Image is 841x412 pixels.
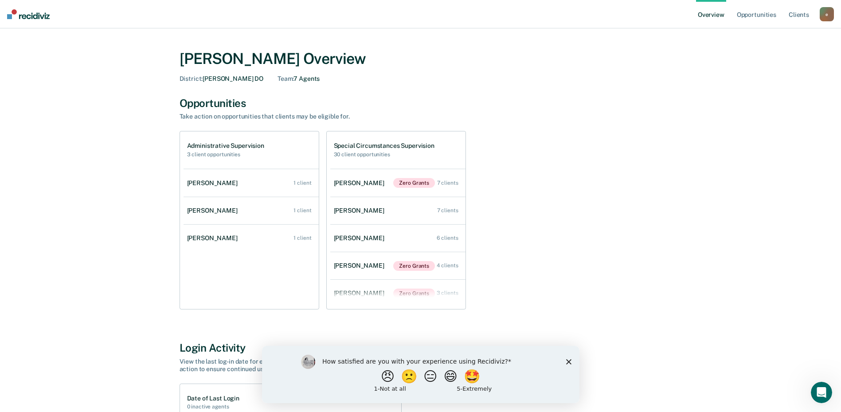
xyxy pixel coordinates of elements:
div: Take action on opportunities that clients may be eligible for. [180,113,490,120]
span: District : [180,75,203,82]
div: Opportunities [180,97,662,110]
div: 4 clients [437,262,458,269]
div: 7 Agents [278,75,320,83]
a: [PERSON_NAME]Zero Grants 7 clients [330,169,465,197]
div: 6 clients [437,235,458,241]
div: [PERSON_NAME] [187,179,241,187]
a: [PERSON_NAME] 7 clients [330,198,465,223]
a: [PERSON_NAME]Zero Grants 4 clients [330,252,465,280]
a: [PERSON_NAME] 1 client [184,198,319,223]
h1: Special Circumstances Supervision [334,142,434,150]
div: [PERSON_NAME] [334,262,388,269]
button: e [820,7,834,21]
h2: 0 inactive agents [187,404,239,410]
span: Zero Grants [393,261,435,271]
a: [PERSON_NAME] 1 client [184,226,319,251]
div: [PERSON_NAME] [187,234,241,242]
div: Login Activity [180,341,662,354]
div: 1 client [293,180,311,186]
a: [PERSON_NAME] 6 clients [330,226,465,251]
div: 1 client [293,235,311,241]
span: Zero Grants [393,289,435,298]
a: [PERSON_NAME]Zero Grants 3 clients [330,280,465,307]
div: 3 clients [437,290,458,296]
h1: Date of Last Login [187,395,239,402]
h2: 30 client opportunities [334,151,434,158]
div: [PERSON_NAME] [187,207,241,214]
iframe: Survey by Kim from Recidiviz [262,346,579,403]
div: [PERSON_NAME] [334,289,388,297]
img: Recidiviz [7,9,50,19]
div: [PERSON_NAME] [334,234,388,242]
div: 7 clients [437,207,458,214]
div: 1 client [293,207,311,214]
div: 7 clients [437,180,458,186]
a: [PERSON_NAME] 1 client [184,170,319,196]
div: [PERSON_NAME] DO [180,75,264,83]
span: Zero Grants [393,178,435,188]
span: Team : [278,75,293,82]
div: [PERSON_NAME] [334,207,388,214]
div: View the last log-in date for each agent. Any agent inactive for over 30 days will be flagged, so... [180,358,490,373]
iframe: Intercom live chat [811,382,832,403]
div: [PERSON_NAME] Overview [180,50,662,68]
h2: 3 client opportunities [187,151,264,158]
h1: Administrative Supervision [187,142,264,150]
div: [PERSON_NAME] [334,179,388,187]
